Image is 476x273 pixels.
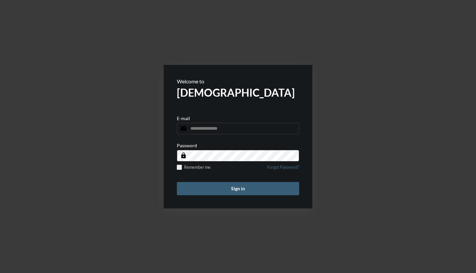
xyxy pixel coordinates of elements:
a: Forgot Password? [267,165,299,174]
h2: [DEMOGRAPHIC_DATA] [177,86,299,99]
p: E-mail [177,115,190,121]
button: Sign in [177,182,299,195]
p: Password [177,143,197,148]
label: Remember me [177,165,211,170]
p: Welcome to [177,78,299,84]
